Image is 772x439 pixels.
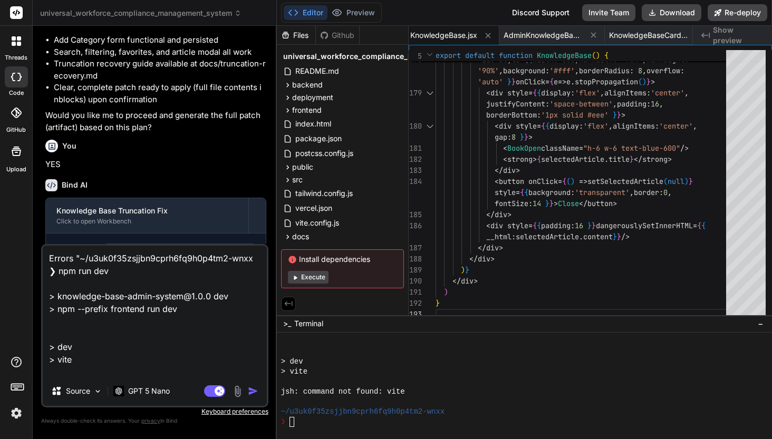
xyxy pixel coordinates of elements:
div: 183 [409,165,422,176]
span: display [541,88,571,97]
button: Preview [327,5,379,20]
span: div style [499,121,537,131]
span: e [554,77,558,86]
span: export [436,51,461,60]
span: ) [642,77,646,86]
span: div [486,243,499,252]
li: Truncation recovery guide available at docs/truncation-recovery.md [54,58,266,82]
span: } [587,221,592,230]
span: overflow [646,66,680,75]
span: } [520,132,524,142]
div: Click to open Workbench [56,217,238,226]
span: , [693,121,697,131]
span: </ [478,243,486,252]
label: GitHub [6,125,26,134]
span: < [503,154,507,164]
span: 'flex' [575,88,600,97]
div: 180 [409,121,422,132]
span: onClick [516,77,545,86]
button: Editor [284,5,327,20]
span: , [575,66,579,75]
div: 184 [409,176,422,187]
span: </ [579,199,587,208]
img: icon [248,386,258,396]
span: { [533,88,537,97]
span: README.md [294,65,340,77]
span: : [659,188,663,197]
span: , [668,188,672,197]
span: ) [571,177,575,186]
span: > [528,132,533,142]
span: 16 [651,99,659,109]
span: : [545,99,549,109]
span: strong [642,154,668,164]
span: } [465,265,469,275]
span: style [495,188,516,197]
span: − [758,318,764,329]
span: > [490,254,495,264]
span: > [474,276,478,286]
span: ~/u3uk0f35zsjjbn9cprh6fq9h0p4tm2-wnxx [281,407,445,417]
span: setSelectedArticle [587,177,663,186]
span: package.json [294,132,343,145]
li: Add Category form functional and persisted [54,34,266,46]
textarea: Errors "~/u3uk0f35zsjjbn9cprh6fq9h0p4tm2-wnxx ❯ npm run dev > knowledge-base-admin-system@1.0.0 d... [43,246,267,376]
span: title [609,154,630,164]
span: deployment [292,92,333,103]
span: display [549,121,579,131]
span: docs [292,231,309,242]
span: : [571,221,575,230]
span: 14 [533,199,541,208]
span: = [693,221,697,230]
span: </ [452,276,461,286]
span: privacy [141,417,160,424]
span: 'center' [651,88,684,97]
span: < [495,121,499,131]
span: = [528,221,533,230]
span: 8 [512,132,516,142]
span: backend [292,80,323,90]
div: Knowledge Base Truncation Fix [56,206,238,216]
span: : [571,88,575,97]
span: borderRadius [579,66,630,75]
span: 5 [409,51,422,62]
span: ) [461,265,465,275]
span: = [537,121,541,131]
span: Close [558,199,579,208]
span: : [646,99,651,109]
span: </ [495,165,503,175]
span: => [558,77,566,86]
span: div [461,276,474,286]
span: : [537,110,541,120]
span: > [651,77,655,86]
span: null [668,177,684,186]
span: tailwind.config.js [294,187,354,200]
span: } [524,132,528,142]
span: '1px solid #eee' [541,110,609,120]
button: Re-deploy [708,4,767,21]
img: Pick Models [93,387,102,396]
span: background [528,188,571,197]
span: : [545,66,549,75]
span: < [495,177,499,186]
span: alignItems [613,121,655,131]
span: = [528,88,533,97]
span: </ [486,210,495,219]
span: : [630,66,634,75]
span: > dev [281,357,303,367]
span: : [528,199,533,208]
span: } [436,298,440,308]
div: Discord Support [506,4,576,21]
span: e [566,77,571,86]
span: < [503,143,507,153]
span: } [507,77,512,86]
span: padding [617,99,646,109]
span: { [541,121,545,131]
span: vite.config.js [294,217,340,229]
span: = [545,77,549,86]
div: 190 [409,276,422,287]
button: Knowledge Base Truncation FixClick to open Workbench [46,198,248,233]
span: { [520,188,524,197]
span: 'auto' [478,77,503,86]
span: 'center' [659,121,693,131]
